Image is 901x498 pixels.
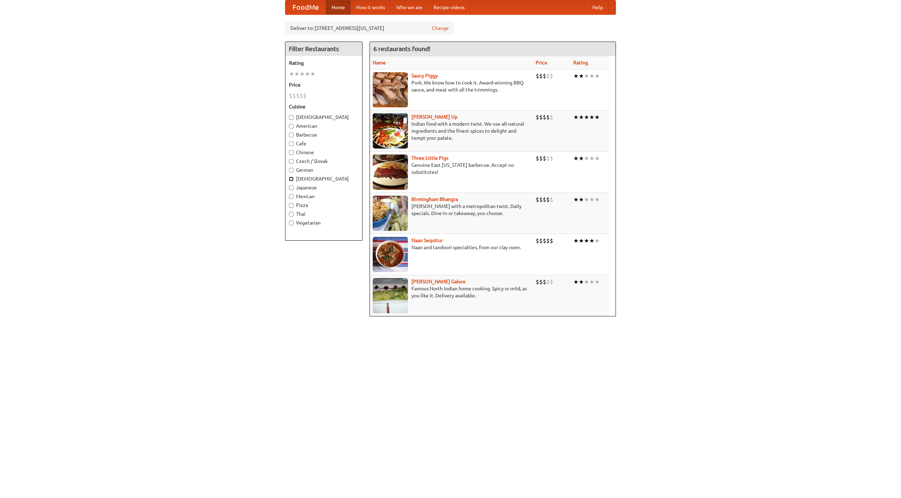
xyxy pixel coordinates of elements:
[289,114,359,121] label: [DEMOGRAPHIC_DATA]
[373,120,530,141] p: Indian food with a modern twist. We use all-natural ingredients and the finest spices to delight ...
[289,122,359,130] label: American
[579,72,584,80] li: ★
[289,177,294,181] input: [DEMOGRAPHIC_DATA]
[289,221,294,225] input: Vegetarian
[289,219,359,226] label: Vegetarian
[373,162,530,176] p: Genuine East [US_STATE] barbecue. Accept no substitutes!
[289,149,359,156] label: Chinese
[373,244,530,251] p: Naan and tandoori specialties, from our clay oven.
[594,155,600,162] li: ★
[373,237,408,272] img: naansequitur.jpg
[573,278,579,286] li: ★
[289,184,359,191] label: Japanese
[411,238,443,243] a: Naan Sequitur
[289,210,359,218] label: Thai
[546,278,550,286] li: $
[289,159,294,164] input: Czech / Slovak
[536,237,539,245] li: $
[289,202,359,209] label: Pizza
[411,114,458,120] a: [PERSON_NAME] Up
[573,60,588,65] a: Rating
[543,196,546,203] li: $
[573,196,579,203] li: ★
[432,25,449,32] a: Change
[589,155,594,162] li: ★
[289,158,359,165] label: Czech / Slovak
[546,72,550,80] li: $
[589,113,594,121] li: ★
[373,285,530,299] p: Famous North Indian home cooking. Spicy or mild, as you like it. Delivery available.
[594,237,600,245] li: ★
[543,72,546,80] li: $
[373,196,408,231] img: bhangra.jpg
[411,155,448,161] a: Three Little Pigs
[411,73,438,78] a: Saucy Piggy
[546,113,550,121] li: $
[594,196,600,203] li: ★
[310,70,315,78] li: ★
[579,113,584,121] li: ★
[289,59,359,67] h5: Rating
[289,140,359,147] label: Cafe
[285,22,454,34] div: Deliver to: [STREET_ADDRESS][US_STATE]
[373,79,530,93] p: Pork. We know how to cook it. Award-winning BBQ sauce, and meat with all the trimmings.
[289,124,294,128] input: American
[289,193,359,200] label: Mexican
[292,92,296,100] li: $
[579,237,584,245] li: ★
[373,113,408,149] img: curryup.jpg
[300,92,303,100] li: $
[543,237,546,245] li: $
[550,72,553,80] li: $
[289,166,359,174] label: German
[285,42,362,56] h4: Filter Restaurants
[391,0,428,14] a: Who we are
[289,131,359,138] label: Barbecue
[589,196,594,203] li: ★
[285,0,326,14] a: FoodMe
[543,155,546,162] li: $
[539,237,543,245] li: $
[546,196,550,203] li: $
[539,72,543,80] li: $
[584,237,589,245] li: ★
[584,278,589,286] li: ★
[289,70,294,78] li: ★
[594,113,600,121] li: ★
[411,196,458,202] a: Birmingham Bhangra
[296,92,300,100] li: $
[411,279,466,284] a: [PERSON_NAME] Galore
[550,196,553,203] li: $
[289,141,294,146] input: Cafe
[373,155,408,190] img: littlepigs.jpg
[573,237,579,245] li: ★
[289,185,294,190] input: Japanese
[536,72,539,80] li: $
[584,113,589,121] li: ★
[546,155,550,162] li: $
[539,196,543,203] li: $
[373,278,408,313] img: currygalore.jpg
[579,278,584,286] li: ★
[536,113,539,121] li: $
[539,155,543,162] li: $
[594,278,600,286] li: ★
[539,278,543,286] li: $
[550,155,553,162] li: $
[589,237,594,245] li: ★
[289,81,359,88] h5: Price
[546,237,550,245] li: $
[594,72,600,80] li: ★
[550,113,553,121] li: $
[579,196,584,203] li: ★
[289,175,359,182] label: [DEMOGRAPHIC_DATA]
[351,0,391,14] a: How it works
[584,196,589,203] li: ★
[305,70,310,78] li: ★
[300,70,305,78] li: ★
[289,150,294,155] input: Chinese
